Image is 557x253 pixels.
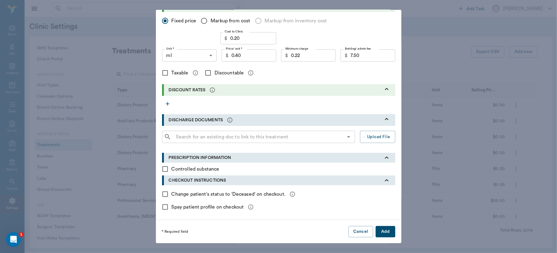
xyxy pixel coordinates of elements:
button: message [246,68,255,77]
p: DISCOUNT RATES [169,87,206,93]
span: Taxable [172,69,188,77]
input: 0.00 [230,32,276,44]
label: Cost to Clinic [225,29,243,34]
span: Spay patient profile on checkout [172,203,244,211]
button: message [225,115,234,125]
p: CHECKOUT INSTRUCTIONS [169,177,226,184]
input: 0.00 [231,49,276,62]
button: message [208,85,217,95]
button: Upload File [360,131,395,143]
iframe: Intercom live chat [6,232,21,247]
p: PRESCRIPTION INFORMATION [169,155,231,161]
button: Open [344,133,353,141]
input: 0.00 [350,49,395,62]
button: message [288,190,297,199]
p: $ [345,52,348,59]
input: 0.00 [291,49,336,62]
p: $ [225,35,228,42]
span: Change patient's status to 'Deceased' on checkout. [172,191,286,198]
span: Markup from inventory cost [265,17,327,25]
span: 1 [19,232,24,237]
p: $ [226,52,229,59]
p: * Required field [162,229,188,234]
button: Cancel [348,226,373,237]
input: Search for an existing doc to link to this treatment [174,133,343,141]
label: Unit * [166,47,174,51]
div: ml [162,49,217,62]
label: Price/ unit * [226,47,242,51]
span: Discountable [215,69,244,77]
p: $ [285,52,288,59]
button: Add [376,226,395,237]
button: message [191,68,200,77]
label: Bottling/ admin fee [345,47,371,51]
span: Markup from cost [211,17,250,25]
button: message [246,202,255,212]
span: Fixed price [172,17,196,25]
span: Controlled substance [172,165,219,173]
label: Minimum charge [285,47,308,51]
p: DISCHARGE DOCUMENTS [169,117,223,123]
